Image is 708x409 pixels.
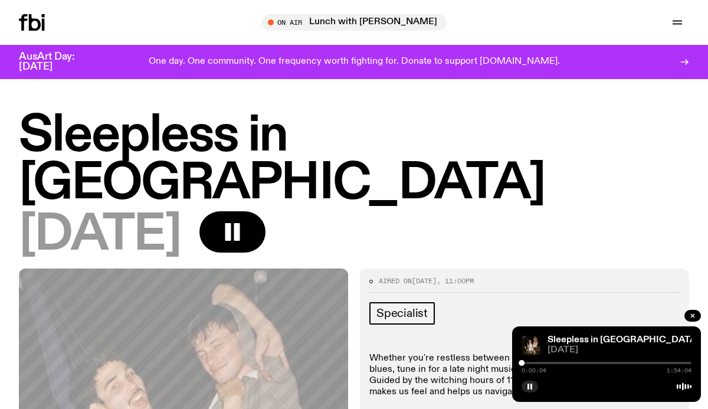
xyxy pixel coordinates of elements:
a: Sleepless in [GEOGRAPHIC_DATA] [548,335,699,345]
span: 0:00:04 [522,368,546,374]
h1: Sleepless in [GEOGRAPHIC_DATA] [19,112,689,208]
span: , 11:00pm [437,276,474,286]
a: Specialist [369,302,435,325]
span: [DATE] [19,211,181,259]
span: 1:54:04 [667,368,691,374]
h3: AusArt Day: [DATE] [19,52,94,72]
span: [DATE] [412,276,437,286]
p: Whether you're restless between the sheets or down with the mid-week blues, tune in for a late ni... [369,353,680,398]
p: One day. One community. One frequency worth fighting for. Donate to support [DOMAIN_NAME]. [149,57,560,67]
span: Aired on [379,276,412,286]
span: [DATE] [548,346,691,355]
img: Marcus Whale is on the left, bent to his knees and arching back with a gleeful look his face He i... [522,336,540,355]
span: Specialist [376,307,428,320]
button: On AirLunch with [PERSON_NAME] [262,14,447,31]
